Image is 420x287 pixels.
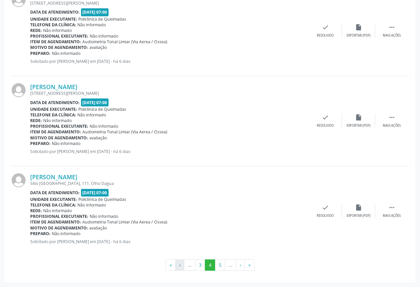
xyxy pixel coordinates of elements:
[30,231,50,236] b: Preparo:
[355,114,362,121] i: insert_drive_file
[78,197,126,202] span: Policlinica de Queimadas
[12,259,408,271] ul: Pagination
[30,225,88,231] b: Motivo de agendamento:
[205,259,215,271] button: Go to page 4
[30,28,42,33] b: Rede:
[383,33,401,38] div: Mais ações
[388,114,395,121] i: 
[30,197,77,202] b: Unidade executante:
[90,123,118,129] span: Não informado
[317,33,334,38] div: Resolvido
[90,33,118,39] span: Não informado
[317,123,334,128] div: Resolvido
[30,0,309,6] div: [STREET_ADDRESS][PERSON_NAME]
[52,51,80,56] span: Não informado
[236,259,245,271] button: Go to next page
[77,22,106,28] span: Não informado
[30,90,309,96] div: [STREET_ADDRESS][PERSON_NAME]
[195,259,205,271] button: Go to page 3
[82,39,167,45] span: Audiometria Tonal Limiar (Via Aerea / Ossea)
[30,129,81,135] b: Item de agendamento:
[388,24,395,31] i: 
[78,106,126,112] span: Policlinica de Queimadas
[30,214,88,219] b: Profissional executante:
[383,214,401,218] div: Mais ações
[30,16,77,22] b: Unidade executante:
[30,141,50,146] b: Preparo:
[30,239,309,244] p: Solicitado por [PERSON_NAME] em [DATE] - há 6 dias
[43,28,72,33] span: Não informado
[30,100,80,105] b: Data de atendimento:
[30,208,42,214] b: Rede:
[30,181,309,186] div: Sitio [GEOGRAPHIC_DATA], 111, Olho Dagua
[12,83,26,97] img: img
[43,118,72,123] span: Não informado
[355,204,362,211] i: insert_drive_file
[77,202,106,208] span: Não informado
[81,189,109,197] span: [DATE] 07:00
[30,83,77,90] a: [PERSON_NAME]
[317,214,334,218] div: Resolvido
[77,112,106,118] span: Não informado
[166,259,176,271] button: Go to first page
[355,24,362,31] i: insert_drive_file
[30,123,88,129] b: Profissional executante:
[30,202,76,208] b: Telefone da clínica:
[30,173,77,181] a: [PERSON_NAME]
[30,33,88,39] b: Profissional executante:
[30,51,50,56] b: Preparo:
[30,219,81,225] b: Item de agendamento:
[175,259,184,271] button: Go to previous page
[383,123,401,128] div: Mais ações
[82,219,167,225] span: Audiometria Tonal Limiar (Via Aerea / Ossea)
[52,231,80,236] span: Não informado
[82,129,167,135] span: Audiometria Tonal Limiar (Via Aerea / Ossea)
[52,141,80,146] span: Não informado
[81,8,109,16] span: [DATE] 07:00
[43,208,72,214] span: Não informado
[347,214,371,218] div: Exportar (PDF)
[89,135,107,141] span: avaliação
[30,106,77,112] b: Unidade executante:
[388,204,395,211] i: 
[30,59,309,64] p: Solicitado por [PERSON_NAME] em [DATE] - há 6 dias
[89,45,107,50] span: avaliação
[30,45,88,50] b: Motivo de agendamento:
[30,149,309,154] p: Solicitado por [PERSON_NAME] em [DATE] - há 6 dias
[347,123,371,128] div: Exportar (PDF)
[30,135,88,141] b: Motivo de agendamento:
[12,173,26,187] img: img
[30,39,81,45] b: Item de agendamento:
[89,225,107,231] span: avaliação
[215,259,225,271] button: Go to page 5
[322,114,329,121] i: check
[30,118,42,123] b: Rede:
[78,16,126,22] span: Policlinica de Queimadas
[30,112,76,118] b: Telefone da clínica:
[90,214,118,219] span: Não informado
[244,259,254,271] button: Go to last page
[322,204,329,211] i: check
[322,24,329,31] i: check
[30,9,80,15] b: Data de atendimento:
[30,190,80,196] b: Data de atendimento:
[81,98,109,106] span: [DATE] 07:00
[347,33,371,38] div: Exportar (PDF)
[30,22,76,28] b: Telefone da clínica:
